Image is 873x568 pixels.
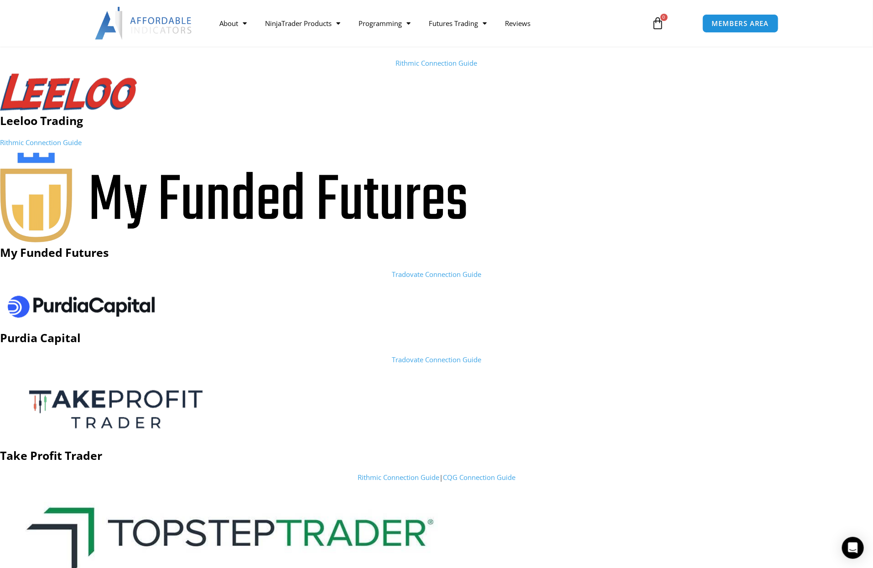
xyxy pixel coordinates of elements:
[443,473,515,482] a: CQG Connection Guide
[420,13,496,34] a: Futures Trading
[496,13,540,34] a: Reviews
[638,10,678,36] a: 0
[702,14,779,33] a: MEMBERS AREA
[349,13,420,34] a: Programming
[210,13,256,34] a: About
[210,13,641,34] nav: Menu
[842,537,864,559] div: Open Intercom Messenger
[256,13,349,34] a: NinjaTrader Products
[95,7,193,40] img: LogoAI | Affordable Indicators – NinjaTrader
[358,473,439,482] a: Rithmic Connection Guide
[392,270,481,279] a: Tradovate Connection Guide
[660,14,668,21] span: 0
[392,355,481,364] a: Tradovate Connection Guide
[712,20,769,27] span: MEMBERS AREA
[396,58,478,68] a: Rithmic Connection Guide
